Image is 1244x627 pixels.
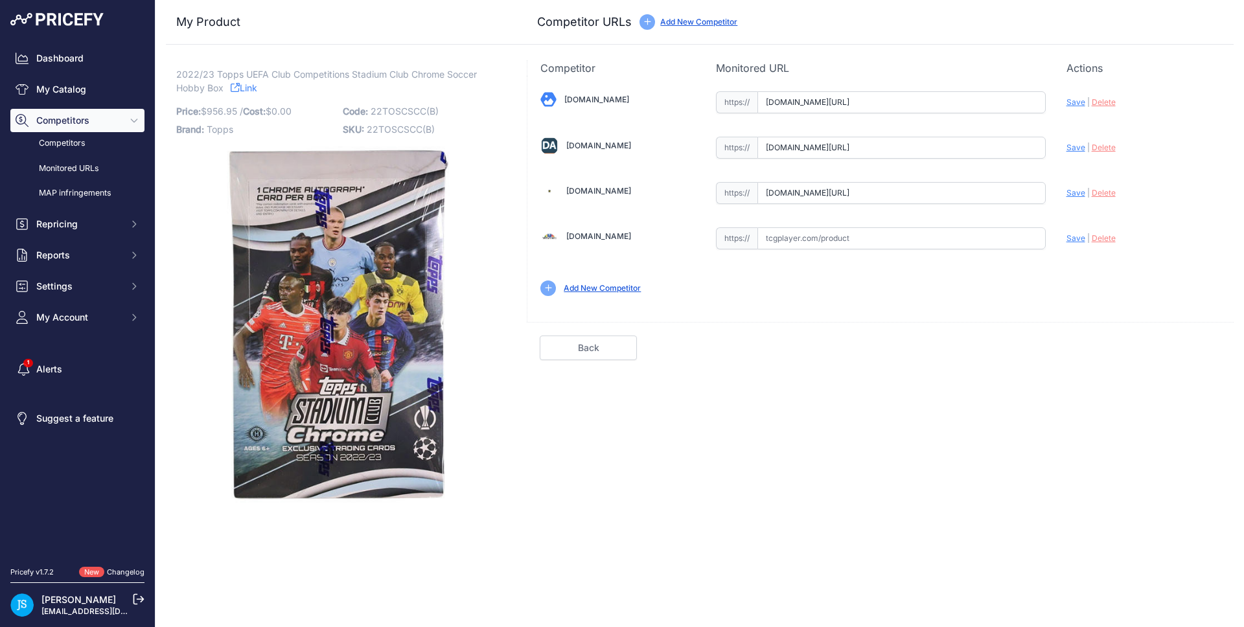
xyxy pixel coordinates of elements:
span: Delete [1092,233,1116,243]
p: Competitor [540,60,695,76]
span: https:// [716,91,757,113]
span: Reports [36,249,121,262]
span: Delete [1092,188,1116,198]
span: Save [1066,142,1085,152]
div: Pricefy v1.7.2 [10,567,54,578]
a: [DOMAIN_NAME] [566,231,631,241]
span: Topps [207,124,233,135]
input: dacardworld.com/product [757,137,1046,159]
span: Competitors [36,114,121,127]
span: Brand: [176,124,204,135]
h3: My Product [176,13,501,31]
a: Add New Competitor [660,17,737,27]
a: Add New Competitor [564,283,641,293]
button: Repricing [10,212,144,236]
p: Monitored URL [716,60,1046,76]
span: Cost: [243,106,266,117]
span: / $ [240,106,292,117]
span: 0.00 [271,106,292,117]
a: [DOMAIN_NAME] [566,141,631,150]
span: | [1087,188,1090,198]
button: Competitors [10,109,144,132]
input: steelcitycollectibles.com/product [757,182,1046,204]
a: Competitors [10,132,144,155]
span: Settings [36,280,121,293]
span: https:// [716,182,757,204]
span: Save [1066,233,1085,243]
a: Suggest a feature [10,407,144,430]
span: https:// [716,227,757,249]
input: blowoutcards.com/product [757,91,1046,113]
a: [DOMAIN_NAME] [566,186,631,196]
span: | [1087,97,1090,107]
span: https:// [716,137,757,159]
a: [EMAIL_ADDRESS][DOMAIN_NAME] [41,606,177,616]
span: | [1087,233,1090,243]
span: Save [1066,97,1085,107]
span: My Account [36,311,121,324]
span: | [1087,142,1090,152]
input: tcgplayer.com/product [757,227,1046,249]
a: Alerts [10,358,144,381]
span: Save [1066,188,1085,198]
span: Delete [1092,142,1116,152]
span: SKU: [343,124,364,135]
nav: Sidebar [10,47,144,551]
a: Back [540,336,637,360]
a: [PERSON_NAME] [41,594,116,605]
h3: Competitor URLs [537,13,632,31]
span: 22TOSCSCC(B) [371,106,439,117]
span: Price: [176,106,201,117]
a: Link [231,80,257,96]
span: 956.95 [207,106,237,117]
span: 22TOSCSCC(B) [367,124,435,135]
img: Pricefy Logo [10,13,104,26]
span: Delete [1092,97,1116,107]
a: [DOMAIN_NAME] [564,95,629,104]
span: 2022/23 Topps UEFA Club Competitions Stadium Club Chrome Soccer Hobby Box [176,66,477,96]
p: $ [176,102,335,120]
a: My Catalog [10,78,144,101]
button: Settings [10,275,144,298]
a: MAP infringements [10,182,144,205]
a: Dashboard [10,47,144,70]
span: New [79,567,104,578]
span: Code: [343,106,368,117]
a: Monitored URLs [10,157,144,180]
p: Actions [1066,60,1221,76]
button: My Account [10,306,144,329]
button: Reports [10,244,144,267]
span: Repricing [36,218,121,231]
a: Changelog [107,567,144,576]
